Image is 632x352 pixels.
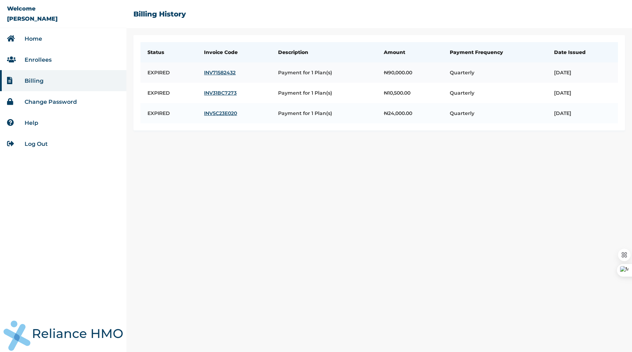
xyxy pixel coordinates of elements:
a: INV31BC7273 [204,90,264,96]
img: RelianceHMO's Logo [4,320,123,351]
h2: Billing History [133,10,186,18]
a: Help [25,120,38,126]
a: Enrollees [25,56,52,63]
a: INV5C23E020 [204,110,264,116]
td: ₦ 90,000.00 [377,62,443,83]
a: Home [25,35,42,42]
p: Welcome [7,5,35,12]
th: Description [271,42,377,62]
td: Payment for 1 Plan(s) [271,62,377,83]
th: Amount [377,42,443,62]
th: Status [140,42,197,62]
td: Payment for 1 Plan(s) [271,103,377,123]
td: EXPIRED [140,83,197,103]
td: Quarterly [443,62,547,83]
p: [PERSON_NAME] [7,15,58,22]
td: Quarterly [443,103,547,123]
th: Invoice Code [197,42,271,62]
td: [DATE] [547,103,618,123]
td: ₦ 10,500.00 [377,83,443,103]
a: INV71582432 [204,69,264,76]
td: EXPIRED [140,103,197,123]
td: [DATE] [547,62,618,83]
td: EXPIRED [140,62,197,83]
th: Date Issued [547,42,618,62]
td: ₦ 24,000.00 [377,103,443,123]
td: [DATE] [547,83,618,103]
a: Billing [25,77,44,84]
td: Quarterly [443,83,547,103]
th: Payment Frequency [443,42,547,62]
td: Payment for 1 Plan(s) [271,83,377,103]
a: Log Out [25,141,48,147]
a: Change Password [25,99,77,105]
